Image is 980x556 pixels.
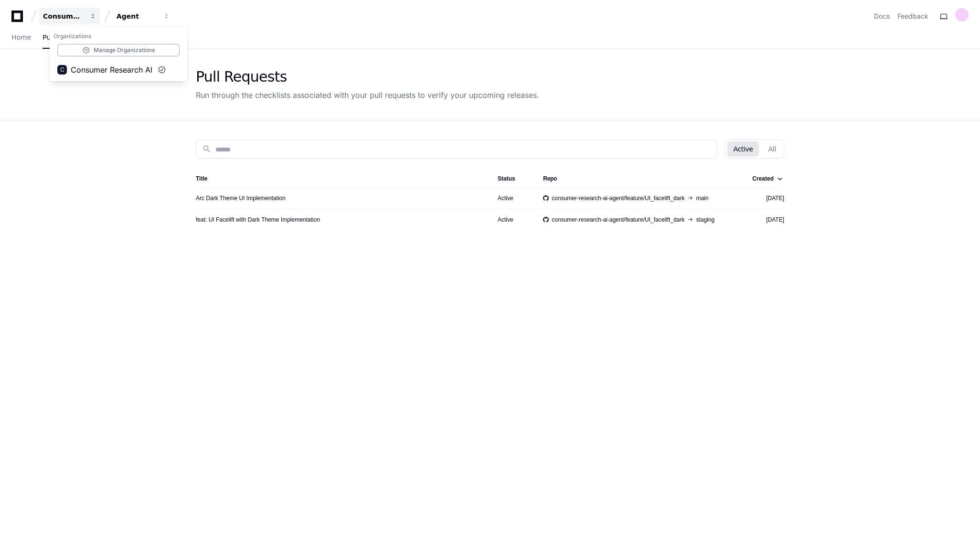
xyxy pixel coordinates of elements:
div: Pull Requests [196,68,539,86]
div: [DATE] [748,194,784,202]
a: Home [11,27,31,49]
a: Docs [874,11,890,21]
div: Consumer Research AI [43,11,84,21]
div: Run through the checklists associated with your pull requests to verify your upcoming releases. [196,89,539,101]
h1: Organizations [50,29,187,44]
a: Arc Dark Theme UI Implementation [196,194,286,202]
a: Manage Organizations [57,44,180,56]
button: Feedback [897,11,928,21]
span: Consumer Research AI [71,64,152,75]
span: consumer-research-ai-agent/feature/UI_facelift_dark [552,194,684,202]
span: Pull Requests [43,34,87,40]
button: All [763,141,782,157]
a: Pull Requests [43,27,87,49]
div: [DATE] [748,216,784,224]
div: Status [498,175,528,182]
span: main [696,194,708,202]
span: consumer-research-ai-agent/feature/UI_facelift_dark [552,216,684,224]
div: Status [498,175,515,182]
div: Agent [117,11,158,21]
div: Consumer Research AI [50,27,187,81]
div: Created [752,175,774,182]
span: staging [696,216,714,224]
mat-icon: search [202,144,212,154]
div: Title [196,175,482,182]
button: Consumer Research AI [39,8,100,25]
div: Created [752,175,782,182]
div: Active [498,194,528,202]
span: Home [11,34,31,40]
a: feat: UI Facelift with Dark Theme Implementation [196,216,320,224]
div: Title [196,175,207,182]
button: Agent [113,8,174,25]
div: C [57,65,67,75]
th: Repo [535,170,741,187]
div: Active [498,216,528,224]
button: Active [727,141,758,157]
